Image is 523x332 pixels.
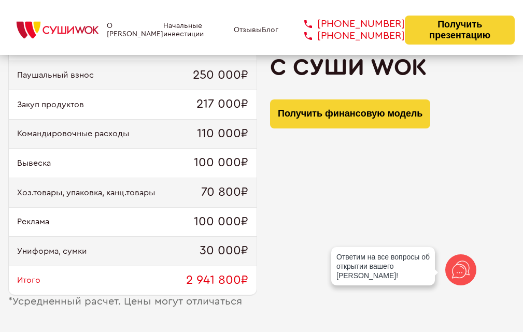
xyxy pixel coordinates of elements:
button: Получить презентацию [405,16,515,45]
span: Итого [17,276,40,285]
a: О [PERSON_NAME] [107,22,163,38]
span: Закуп продуктов [17,100,84,109]
a: [PHONE_NUMBER] [289,30,405,42]
span: Паушальный взнос [17,70,94,80]
span: 2 941 800₽ [186,273,248,288]
span: Вывеска [17,158,51,168]
span: Командировочные расходы [17,129,129,138]
span: Хоз.товары, упаковка, канц.товары [17,188,155,197]
button: Получить финансовую модель [270,99,430,128]
a: Начальные инвестиции [163,22,234,38]
span: 100 000₽ [194,156,248,170]
span: 250 000₽ [193,68,248,83]
div: Усредненный расчет. Цены могут отличаться [8,296,257,308]
div: Ответим на все вопросы об открытии вашего [PERSON_NAME]! [331,247,435,285]
span: Униформа, сумки [17,247,87,256]
span: Реклама [17,217,49,226]
span: 110 000₽ [197,127,248,141]
img: СУШИWOK [8,19,107,41]
span: 100 000₽ [194,215,248,229]
span: 70 800₽ [201,185,248,200]
span: 30 000₽ [200,244,248,258]
span: 217 000₽ [196,97,248,112]
a: [PHONE_NUMBER] [289,18,405,30]
a: Блог [262,26,278,34]
a: Отзывы [234,26,262,34]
